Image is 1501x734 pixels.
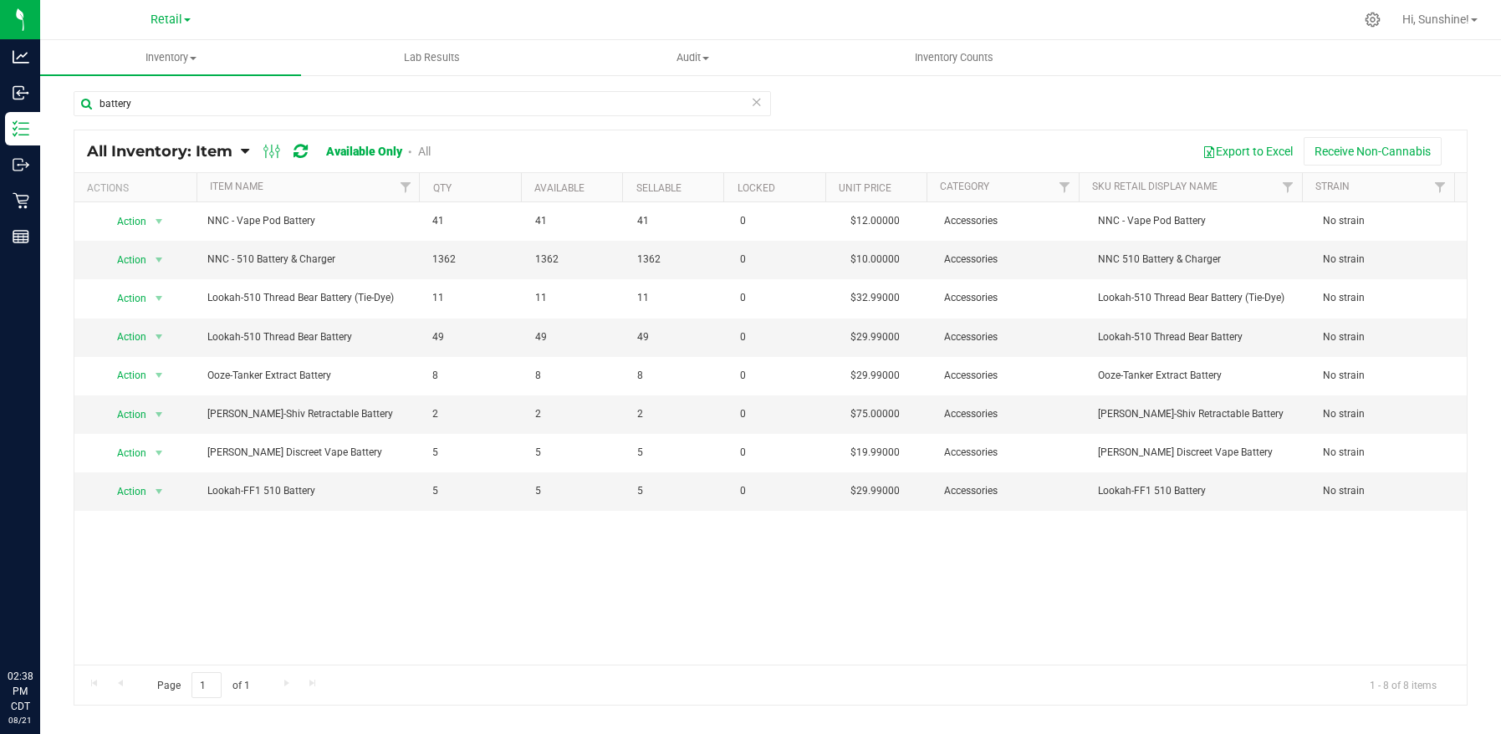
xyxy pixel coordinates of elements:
span: 11 [432,290,514,306]
span: Action [102,480,147,503]
inline-svg: Analytics [13,48,29,65]
a: Qty [433,182,452,194]
span: Action [102,210,147,233]
span: NNC 510 Battery & Charger [1098,252,1303,268]
div: Manage settings [1362,12,1383,28]
span: No strain [1323,329,1457,345]
span: Lookah-FF1 510 Battery [1098,483,1303,499]
span: 0 [740,445,822,461]
span: select [148,325,169,349]
span: select [148,403,169,426]
a: Lab Results [301,40,562,75]
span: Action [102,441,147,465]
a: Audit [563,40,824,75]
span: 41 [432,213,514,229]
a: Category [940,181,989,192]
span: Accessories [944,252,1078,268]
span: 0 [740,252,822,268]
span: Accessories [944,329,1078,345]
span: Accessories [944,406,1078,422]
a: SKU Retail Display Name [1092,181,1218,192]
inline-svg: Reports [13,228,29,245]
p: 02:38 PM CDT [8,669,33,714]
span: [PERSON_NAME]-Shiv Retractable Battery [1098,406,1303,422]
span: [PERSON_NAME] Discreet Vape Battery [1098,445,1303,461]
iframe: Resource center unread badge [49,598,69,618]
a: Unit Price [839,182,891,194]
span: Lookah-510 Thread Bear Battery (Tie-Dye) [1098,290,1303,306]
span: 5 [535,483,617,499]
span: $19.99000 [842,441,908,465]
span: Ooze-Tanker Extract Battery [207,368,412,384]
a: Filter [1051,173,1079,201]
span: Inventory [40,50,301,65]
span: Ooze-Tanker Extract Battery [1098,368,1303,384]
span: 2 [637,406,719,422]
span: Lookah-FF1 510 Battery [207,483,412,499]
span: 5 [637,483,719,499]
span: No strain [1323,368,1457,384]
span: $10.00000 [842,247,908,272]
span: 5 [432,483,514,499]
span: 0 [740,290,822,306]
iframe: Resource center [17,600,67,650]
a: Inventory Counts [824,40,1085,75]
span: 8 [637,368,719,384]
p: 08/21 [8,714,33,726]
span: 5 [637,445,719,461]
span: Accessories [944,368,1078,384]
span: Action [102,403,147,426]
span: 41 [535,213,617,229]
span: 0 [740,368,822,384]
span: select [148,480,169,503]
span: 5 [432,445,514,461]
span: $32.99000 [842,286,908,310]
span: select [148,441,169,465]
span: select [148,248,169,272]
span: 0 [740,329,822,345]
input: Search Item Name, Retail Display Name, SKU, Part Number... [74,91,771,116]
span: NNC - Vape Pod Battery [207,213,412,229]
span: 49 [432,329,514,345]
inline-svg: Inbound [13,84,29,101]
span: 0 [740,483,822,499]
span: 1362 [535,252,617,268]
a: Inventory [40,40,301,75]
span: No strain [1323,445,1457,461]
span: $29.99000 [842,364,908,388]
a: Item Name [210,181,263,192]
span: NNC - Vape Pod Battery [1098,213,1303,229]
span: Page of 1 [143,672,263,698]
span: Accessories [944,290,1078,306]
span: 0 [740,406,822,422]
span: 41 [637,213,719,229]
span: 11 [637,290,719,306]
span: Lab Results [381,50,482,65]
inline-svg: Inventory [13,120,29,137]
span: No strain [1323,290,1457,306]
span: Audit [564,50,823,65]
span: 1 - 8 of 8 items [1356,672,1450,697]
span: 8 [432,368,514,384]
input: 1 [191,672,222,698]
a: All Inventory: Item [87,142,241,161]
span: $29.99000 [842,325,908,349]
span: Action [102,248,147,272]
span: select [148,287,169,310]
span: 49 [637,329,719,345]
span: select [148,210,169,233]
span: Lookah-510 Thread Bear Battery (Tie-Dye) [207,290,412,306]
span: 1362 [637,252,719,268]
span: All Inventory: Item [87,142,232,161]
button: Export to Excel [1192,137,1304,166]
a: Locked [738,182,775,194]
span: Lookah-510 Thread Bear Battery [207,329,412,345]
span: Hi, Sunshine! [1402,13,1469,26]
span: Clear [751,91,763,113]
span: 8 [535,368,617,384]
span: Inventory Counts [892,50,1016,65]
a: Filter [1274,173,1302,201]
span: No strain [1323,252,1457,268]
a: Available Only [326,145,402,158]
a: Filter [391,173,419,201]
